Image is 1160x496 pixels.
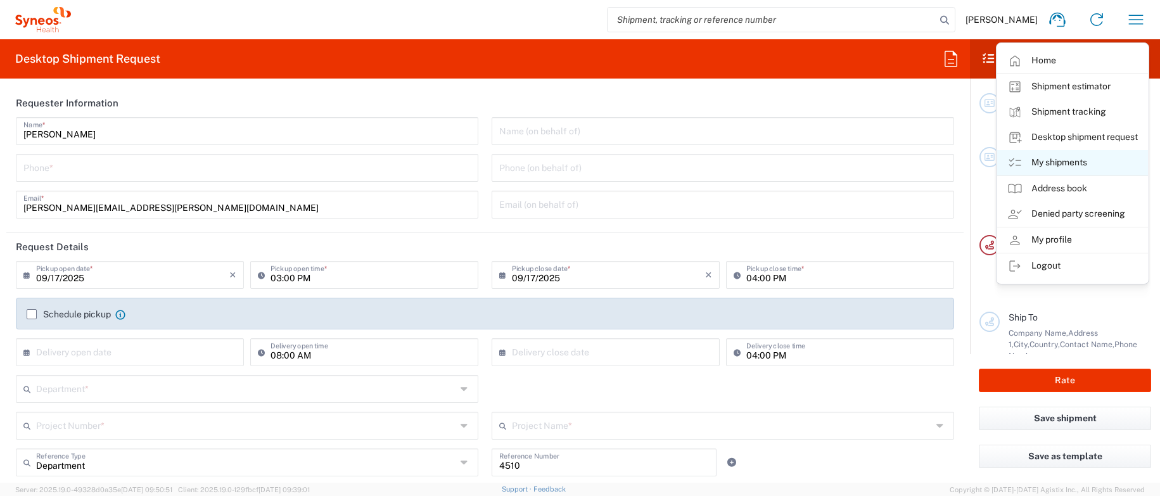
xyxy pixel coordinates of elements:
[1009,328,1068,338] span: Company Name,
[1014,340,1029,349] span: City,
[121,486,172,493] span: [DATE] 09:50:51
[997,99,1148,125] a: Shipment tracking
[502,485,533,493] a: Support
[979,369,1151,392] button: Rate
[15,486,172,493] span: Server: 2025.19.0-49328d0a35e
[608,8,936,32] input: Shipment, tracking or reference number
[997,201,1148,227] a: Denied party screening
[1060,340,1114,349] span: Contact Name,
[705,265,712,285] i: ×
[229,265,236,285] i: ×
[997,48,1148,73] a: Home
[981,51,1109,67] h2: Shipment Checklist
[966,14,1038,25] span: [PERSON_NAME]
[997,150,1148,175] a: My shipments
[979,445,1151,468] button: Save as template
[997,253,1148,279] a: Logout
[15,51,160,67] h2: Desktop Shipment Request
[16,241,89,253] h2: Request Details
[178,486,310,493] span: Client: 2025.19.0-129fbcf
[16,97,118,110] h2: Requester Information
[997,176,1148,201] a: Address book
[27,309,111,319] label: Schedule pickup
[979,407,1151,430] button: Save shipment
[997,125,1148,150] a: Desktop shipment request
[950,484,1145,495] span: Copyright © [DATE]-[DATE] Agistix Inc., All Rights Reserved
[723,454,741,471] a: Add Reference
[1029,340,1060,349] span: Country,
[533,485,566,493] a: Feedback
[997,74,1148,99] a: Shipment estimator
[1009,312,1038,322] span: Ship To
[997,227,1148,253] a: My profile
[258,486,310,493] span: [DATE] 09:39:01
